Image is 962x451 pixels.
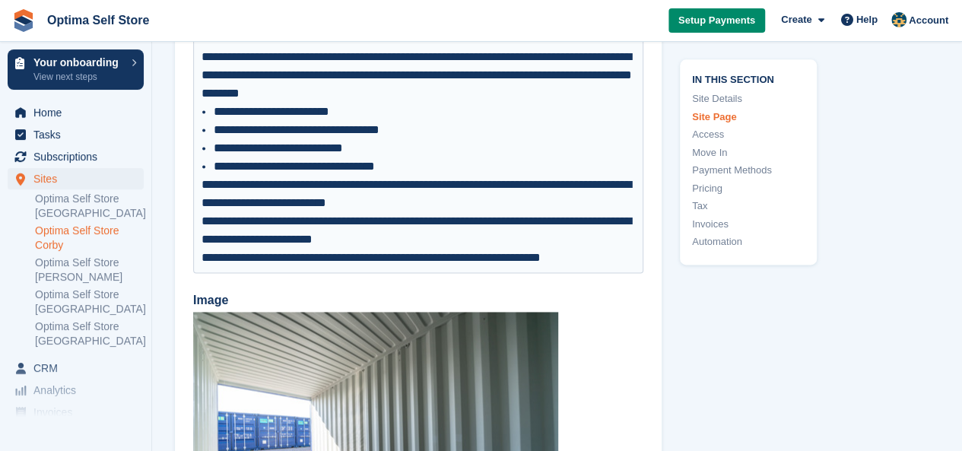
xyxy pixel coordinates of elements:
[692,199,805,214] a: Tax
[12,9,35,32] img: stora-icon-8386f47178a22dfd0bd8f6a31ec36ba5ce8667c1dd55bd0f319d3a0aa187defe.svg
[33,402,125,423] span: Invoices
[692,92,805,107] a: Site Details
[35,224,144,252] a: Optima Self Store Corby
[668,8,765,33] a: Setup Payments
[33,102,125,123] span: Home
[33,57,124,68] p: Your onboarding
[8,102,144,123] a: menu
[193,291,643,310] label: Image
[692,217,805,232] a: Invoices
[8,49,144,90] a: Your onboarding View next steps
[856,12,878,27] span: Help
[33,357,125,379] span: CRM
[678,13,755,28] span: Setup Payments
[8,380,144,401] a: menu
[692,145,805,160] a: Move In
[33,168,125,189] span: Sites
[692,235,805,250] a: Automation
[692,71,805,86] span: In this section
[909,13,948,28] span: Account
[35,256,144,284] a: Optima Self Store [PERSON_NAME]
[33,146,125,167] span: Subscriptions
[891,12,906,27] img: Alex Morgan-Jones
[8,402,144,423] a: menu
[692,181,805,196] a: Pricing
[781,12,811,27] span: Create
[33,124,125,145] span: Tasks
[8,168,144,189] a: menu
[35,192,144,221] a: Optima Self Store [GEOGRAPHIC_DATA]
[692,110,805,125] a: Site Page
[35,287,144,316] a: Optima Self Store [GEOGRAPHIC_DATA]
[8,124,144,145] a: menu
[41,8,155,33] a: Optima Self Store
[8,357,144,379] a: menu
[692,128,805,143] a: Access
[8,146,144,167] a: menu
[33,380,125,401] span: Analytics
[33,70,124,84] p: View next steps
[35,319,144,348] a: Optima Self Store [GEOGRAPHIC_DATA]
[692,164,805,179] a: Payment Methods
